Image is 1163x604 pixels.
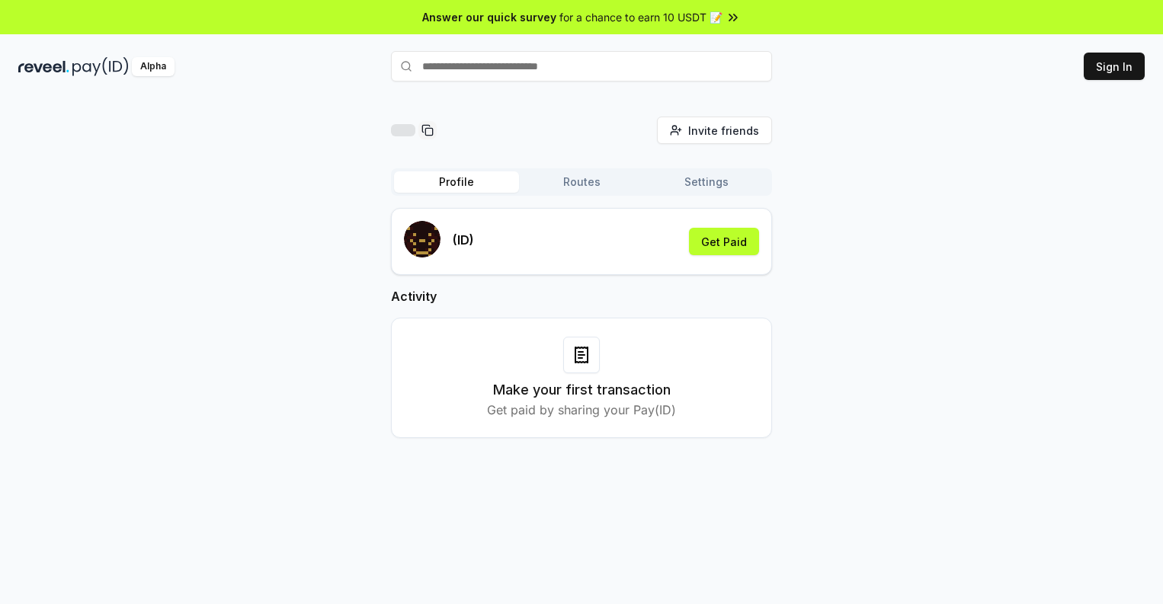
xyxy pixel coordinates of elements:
img: pay_id [72,57,129,76]
p: Get paid by sharing your Pay(ID) [487,401,676,419]
button: Get Paid [689,228,759,255]
button: Settings [644,171,769,193]
button: Routes [519,171,644,193]
span: for a chance to earn 10 USDT 📝 [559,9,722,25]
button: Profile [394,171,519,193]
span: Invite friends [688,123,759,139]
h2: Activity [391,287,772,305]
img: reveel_dark [18,57,69,76]
h3: Make your first transaction [493,379,671,401]
span: Answer our quick survey [422,9,556,25]
button: Invite friends [657,117,772,144]
p: (ID) [453,231,474,249]
button: Sign In [1084,53,1145,80]
div: Alpha [132,57,175,76]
